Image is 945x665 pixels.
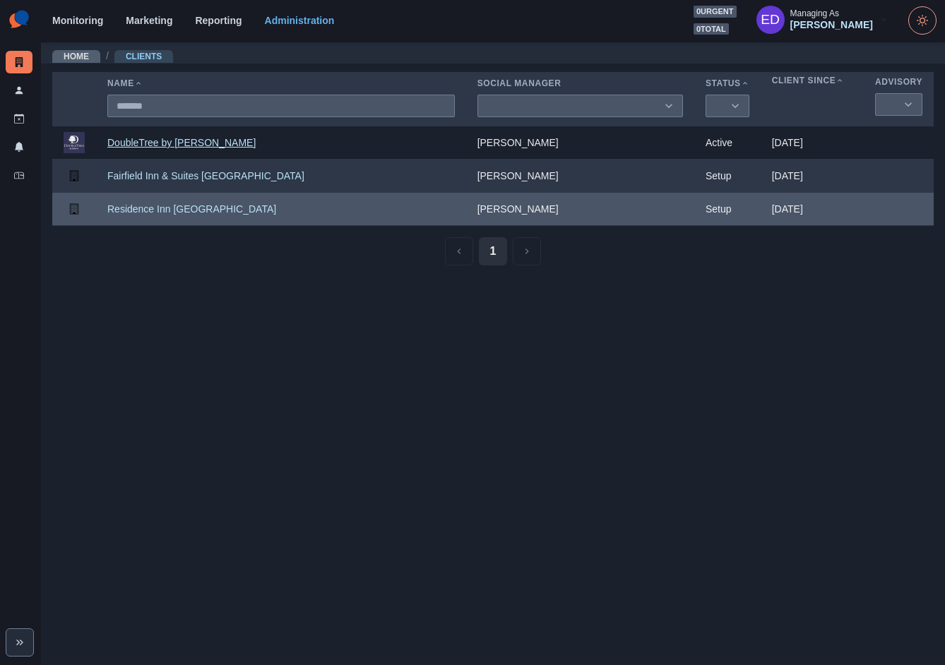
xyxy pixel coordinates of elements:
a: DoubleTree by [PERSON_NAME] [107,137,256,148]
a: Marketing [126,15,172,26]
a: Administration [265,15,335,26]
a: [PERSON_NAME] [477,203,559,215]
div: Social Manager [477,78,683,89]
img: default-building-icon.png [64,165,85,186]
img: 145076192174922 [64,132,85,153]
a: Inbox [6,164,32,186]
p: Setup [706,203,749,215]
svg: Sort [836,76,844,85]
div: Client Since [772,75,852,86]
span: / [106,49,109,64]
p: [DATE] [772,137,852,148]
button: Managing As[PERSON_NAME] [745,6,900,34]
a: [PERSON_NAME] [477,137,559,148]
a: Clients [126,52,162,61]
div: Advisory [875,76,922,88]
p: Setup [706,170,749,181]
a: Clients [6,51,32,73]
a: Home [64,52,89,61]
svg: Sort [741,79,749,88]
span: 0 total [694,23,729,35]
svg: Sort [134,79,143,88]
button: Expand [6,628,34,657]
span: 0 urgent [694,6,737,18]
a: Draft Posts [6,107,32,130]
a: Monitoring [52,15,103,26]
a: Residence Inn [GEOGRAPHIC_DATA] [107,203,276,215]
a: [PERSON_NAME] [477,170,559,181]
a: Users [6,79,32,102]
p: [DATE] [772,170,852,181]
a: Notifications [6,136,32,158]
a: Fairfield Inn & Suites [GEOGRAPHIC_DATA] [107,170,304,181]
div: Status [706,78,749,89]
div: Managing As [790,8,839,18]
p: Active [706,137,749,148]
img: default-building-icon.png [64,198,85,220]
button: Toggle Mode [908,6,937,35]
button: Previous [445,237,473,265]
button: Next Media [513,237,541,265]
div: Name [107,78,455,89]
div: Elizabeth Dempsey [761,3,780,37]
a: Reporting [195,15,242,26]
nav: breadcrumb [52,49,173,64]
p: [DATE] [772,203,852,215]
div: [PERSON_NAME] [790,19,873,31]
button: Page 1 [479,237,508,265]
